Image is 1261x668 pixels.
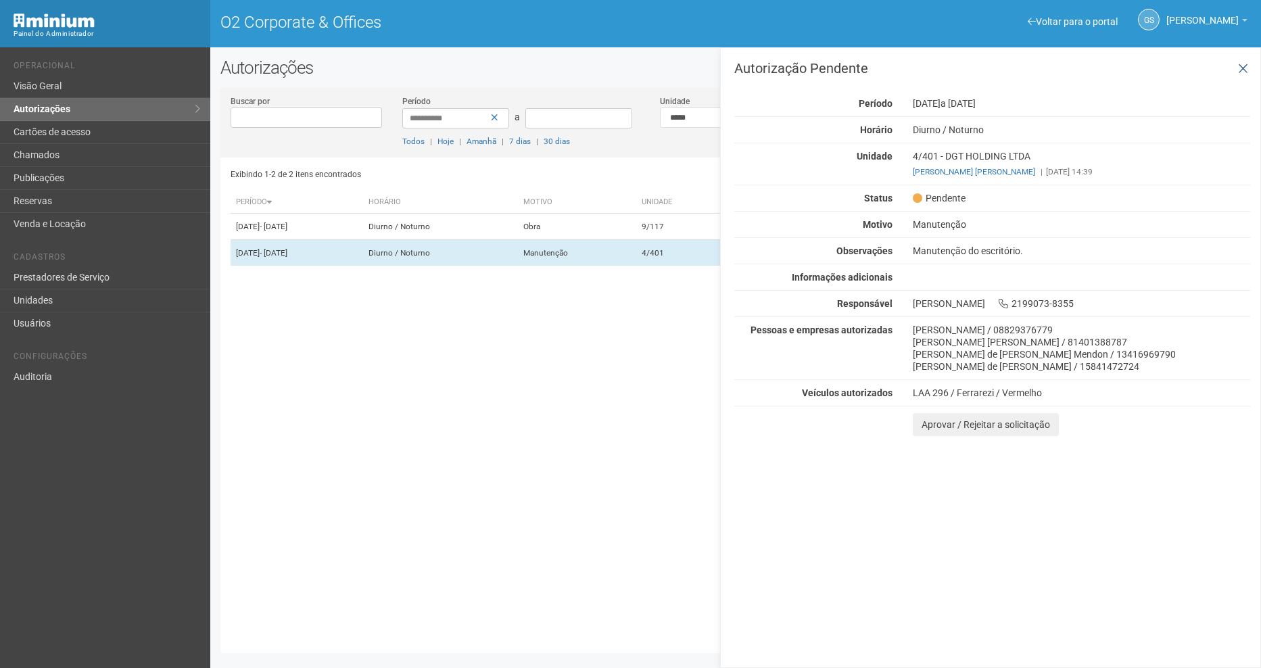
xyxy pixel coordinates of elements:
a: 7 dias [509,137,531,146]
strong: Status [864,193,893,204]
div: Exibindo 1-2 de 2 itens encontrados [231,164,732,185]
h3: Autorização Pendente [734,62,1250,75]
li: Cadastros [14,252,200,266]
a: Voltar para o portal [1028,16,1118,27]
span: - [DATE] [260,248,287,258]
a: 30 dias [544,137,570,146]
td: Diurno / Noturno [363,214,518,240]
td: [DATE] [231,214,364,240]
strong: Motivo [863,219,893,230]
img: Minium [14,14,95,28]
div: [DATE] 14:39 [913,166,1250,178]
div: Manutenção do escritório. [903,245,1260,257]
label: Período [402,95,431,108]
span: | [430,137,432,146]
td: [DATE] [231,240,364,266]
strong: Unidade [857,151,893,162]
div: [PERSON_NAME] 2199073-8355 [903,297,1260,310]
th: Unidade [636,191,724,214]
div: LAA 296 / Ferrarezi / Vermelho [913,387,1250,399]
a: Amanhã [467,137,496,146]
div: [DATE] [903,97,1260,110]
td: 4/401 [636,240,724,266]
div: Manutenção [903,218,1260,231]
span: a [DATE] [941,98,976,109]
div: [PERSON_NAME] [PERSON_NAME] / 81401388787 [913,336,1250,348]
span: Gabriela Souza [1166,2,1239,26]
label: Buscar por [231,95,270,108]
strong: Observações [836,245,893,256]
label: Unidade [660,95,690,108]
span: | [536,137,538,146]
td: Diurno / Noturno [363,240,518,266]
span: | [502,137,504,146]
span: | [1041,167,1043,176]
th: Período [231,191,364,214]
a: [PERSON_NAME] [PERSON_NAME] [913,167,1035,176]
strong: Veículos autorizados [802,387,893,398]
td: Manutenção [518,240,636,266]
a: Todos [402,137,425,146]
strong: Horário [860,124,893,135]
th: Motivo [518,191,636,214]
li: Configurações [14,352,200,366]
h1: O2 Corporate & Offices [220,14,725,31]
div: [PERSON_NAME] de [PERSON_NAME] / 15841472724 [913,360,1250,373]
strong: Período [859,98,893,109]
li: Operacional [14,61,200,75]
strong: Pessoas e empresas autorizadas [751,325,893,335]
span: a [515,112,520,122]
a: Hoje [437,137,454,146]
div: [PERSON_NAME] / 08829376779 [913,324,1250,336]
span: | [459,137,461,146]
a: GS [1138,9,1160,30]
div: [PERSON_NAME] de [PERSON_NAME] Mendon / 13416969790 [913,348,1250,360]
div: Painel do Administrador [14,28,200,40]
div: Diurno / Noturno [903,124,1260,136]
span: Pendente [913,192,966,204]
strong: Responsável [837,298,893,309]
button: Aprovar / Rejeitar a solicitação [913,413,1059,436]
h2: Autorizações [220,57,1251,78]
th: Horário [363,191,518,214]
td: Obra [518,214,636,240]
span: - [DATE] [260,222,287,231]
strong: Informações adicionais [792,272,893,283]
a: [PERSON_NAME] [1166,17,1247,28]
div: 4/401 - DGT HOLDING LTDA [903,150,1260,178]
td: 9/117 [636,214,724,240]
